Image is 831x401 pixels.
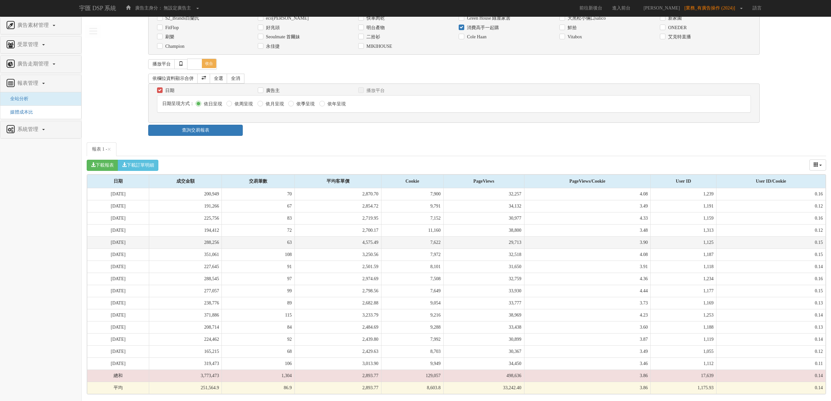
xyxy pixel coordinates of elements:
td: 0.14 [716,370,825,382]
span: [PERSON_NAME] [640,6,683,10]
td: 0.14 [716,261,825,273]
td: 194,412 [149,224,222,236]
td: 89 [222,297,294,309]
td: 319,473 [149,357,222,370]
div: PageViews/Cookie [524,175,650,188]
div: User ID/Cookie [716,175,825,188]
span: 系統管理 [16,126,42,132]
td: 1,177 [651,285,716,297]
label: 依日呈現 [202,101,222,107]
td: 2,870.70 [294,188,381,200]
td: 1,313 [651,224,716,236]
td: 2,893.77 [294,382,381,394]
td: 3.87 [524,333,650,345]
td: 33,438 [443,321,524,333]
td: 4.08 [524,188,650,200]
td: 86.9 [222,382,294,394]
td: 4.44 [524,285,650,297]
td: 1,119 [651,333,716,345]
td: 7,900 [381,188,443,200]
td: 32,759 [443,273,524,285]
td: 31,650 [443,261,524,273]
td: 32,257 [443,188,524,200]
td: [DATE] [87,357,149,370]
td: 4,575.49 [294,236,381,248]
td: 38,800 [443,224,524,236]
div: Cookie [381,175,443,188]
td: 72 [222,224,294,236]
label: 依月呈現 [264,101,284,107]
td: 498,636 [443,370,524,382]
td: 238,776 [149,297,222,309]
label: Seoulmate 首爾妹 [264,34,300,40]
td: 3.86 [524,382,650,394]
label: 艾克特直播 [666,34,691,40]
td: 1,118 [651,261,716,273]
td: 251,564.9 [149,382,222,394]
td: 0.12 [716,345,825,357]
td: [DATE] [87,333,149,345]
td: 68 [222,345,294,357]
td: 97 [222,273,294,285]
td: 0.15 [716,236,825,248]
td: 38,969 [443,309,524,321]
label: Cole Haan [465,34,486,40]
td: 1,191 [651,200,716,212]
td: 1,253 [651,309,716,321]
td: 7,972 [381,248,443,261]
td: 92 [222,333,294,345]
td: 1,055 [651,345,716,357]
td: 225,756 [149,212,222,224]
label: 日期 [164,87,174,94]
span: 廣告主身分： [135,6,163,10]
label: 刷樂 [164,34,174,40]
td: 34,450 [443,357,524,370]
button: columns [809,159,826,171]
td: 9,054 [381,297,443,309]
label: Green House 綠屋家居 [465,15,510,22]
td: 33,777 [443,297,524,309]
label: 鮮拾 [566,25,577,31]
td: 0.16 [716,188,825,200]
td: 17,639 [651,370,716,382]
td: 3.90 [524,236,650,248]
td: 3.73 [524,297,650,309]
a: 受眾管理 [5,40,76,50]
td: 8,101 [381,261,443,273]
td: 3.60 [524,321,650,333]
td: 2,700.17 [294,224,381,236]
td: 351,061 [149,248,222,261]
td: 1,188 [651,321,716,333]
span: 受眾管理 [16,42,42,47]
td: 91 [222,261,294,273]
div: PageViews [444,175,524,188]
td: 2,798.56 [294,285,381,297]
span: [業務_有廣告操作 (2024)] [684,6,738,10]
td: [DATE] [87,261,149,273]
td: 7,152 [381,212,443,224]
td: 63 [222,236,294,248]
td: 34,132 [443,200,524,212]
td: 224,462 [149,333,222,345]
td: 2,682.88 [294,297,381,309]
label: Vitabox [566,34,582,40]
label: Champion [164,43,184,50]
label: eco[PERSON_NAME] [264,15,309,22]
td: 3.86 [524,370,650,382]
td: 0.13 [716,321,825,333]
td: 2,974.69 [294,273,381,285]
td: 1,234 [651,273,716,285]
td: 33,242.40 [443,382,524,394]
label: 依季呈現 [295,101,315,107]
label: MIKIHOUSE [365,43,392,50]
td: [DATE] [87,236,149,248]
td: [DATE] [87,273,149,285]
td: 227,645 [149,261,222,273]
a: 全消 [227,74,244,83]
span: 收合 [202,59,216,68]
td: 1,125 [651,236,716,248]
div: 成交金額 [149,175,221,188]
td: 3,773,473 [149,370,222,382]
td: [DATE] [87,297,149,309]
td: 1,175.93 [651,382,716,394]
